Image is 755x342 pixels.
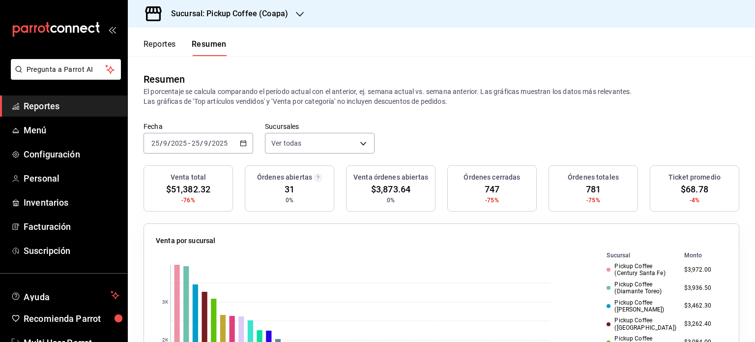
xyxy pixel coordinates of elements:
h3: Órdenes totales [568,172,619,183]
span: 31 [285,183,294,196]
label: Fecha [144,123,253,130]
p: El porcentaje se calcula comparando el período actual con el anterior, ej. semana actual vs. sema... [144,87,739,106]
div: Pickup Coffee (Diamante Toreo) [607,281,676,295]
span: 0% [387,196,395,205]
td: $3,972.00 [680,261,727,279]
span: / [208,139,211,147]
h3: Ticket promedio [668,172,721,183]
h3: Venta total [171,172,206,183]
span: / [200,139,203,147]
h3: Órdenes abiertas [257,172,312,183]
div: Pickup Coffee ([PERSON_NAME]) [607,299,676,313]
th: Sucursal [591,250,680,261]
span: $3,873.64 [371,183,410,196]
p: Venta por sucursal [156,236,215,246]
span: -75% [485,196,499,205]
th: Monto [680,250,727,261]
span: -4% [690,196,699,205]
span: $51,382.32 [166,183,210,196]
span: Inventarios [24,196,119,209]
text: 3K [162,300,169,305]
h3: Órdenes cerradas [464,172,520,183]
span: Facturación [24,220,119,233]
input: ---- [171,139,187,147]
input: -- [151,139,160,147]
h3: Venta órdenes abiertas [353,172,428,183]
span: Recomienda Parrot [24,312,119,325]
span: Menú [24,124,119,137]
span: Ayuda [24,289,107,301]
span: Reportes [24,99,119,113]
span: 0% [286,196,293,205]
span: - [188,139,190,147]
span: 781 [586,183,601,196]
span: -76% [181,196,195,205]
input: -- [191,139,200,147]
input: -- [203,139,208,147]
div: Pickup Coffee ([GEOGRAPHIC_DATA]) [607,317,676,331]
td: $3,262.40 [680,315,727,333]
button: open_drawer_menu [108,26,116,33]
td: $3,936.50 [680,279,727,297]
span: Ver todas [271,138,301,148]
a: Pregunta a Parrot AI [7,71,121,82]
div: navigation tabs [144,39,227,56]
input: ---- [211,139,228,147]
span: / [160,139,163,147]
label: Sucursales [265,123,375,130]
span: / [168,139,171,147]
button: Reportes [144,39,176,56]
h3: Sucursal: Pickup Coffee (Coapa) [163,8,288,20]
span: Personal [24,172,119,185]
div: Resumen [144,72,185,87]
input: -- [163,139,168,147]
span: Configuración [24,148,119,161]
span: $68.78 [681,183,708,196]
div: Pickup Coffee (Century Santa Fe) [607,263,676,277]
span: Suscripción [24,244,119,257]
span: 747 [485,183,499,196]
span: -75% [586,196,600,205]
td: $3,462.30 [680,297,727,315]
span: Pregunta a Parrot AI [27,64,106,75]
button: Pregunta a Parrot AI [11,59,121,80]
button: Resumen [192,39,227,56]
